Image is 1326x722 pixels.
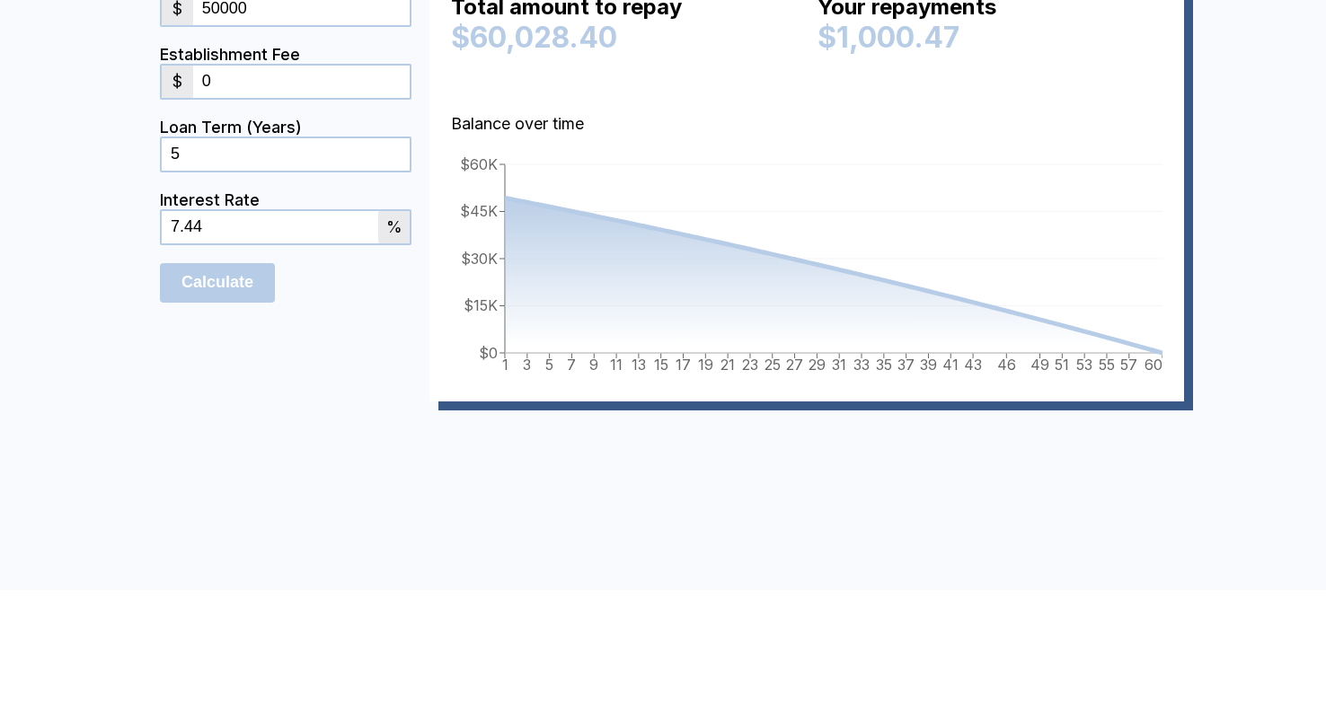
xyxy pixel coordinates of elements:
[460,154,498,172] tspan: $60K
[742,356,758,374] tspan: 23
[160,190,411,209] div: Interest Rate
[876,356,892,374] tspan: 35
[610,356,623,374] tspan: 11
[502,356,508,374] tspan: 1
[1076,356,1092,374] tspan: 53
[698,356,713,374] tspan: 19
[964,356,982,374] tspan: 43
[786,356,803,374] tspan: 27
[451,110,1162,137] p: Balance over time
[378,211,410,243] div: %
[997,356,1016,374] tspan: 46
[1099,356,1115,374] tspan: 55
[160,118,411,136] div: Loan Term (Years)
[832,356,846,374] tspan: 31
[460,202,498,220] tspan: $45K
[809,356,826,374] tspan: 29
[1145,356,1162,374] tspan: 60
[451,20,796,55] div: $60,028.40
[853,356,870,374] tspan: 33
[193,66,410,98] input: 0
[464,296,498,314] tspan: $15K
[1030,356,1049,374] tspan: 49
[1055,356,1069,374] tspan: 51
[589,356,598,374] tspan: 9
[897,356,915,374] tspan: 37
[818,20,1162,55] div: $1,000.47
[523,356,531,374] tspan: 3
[765,356,781,374] tspan: 25
[162,66,193,98] div: $
[567,356,576,374] tspan: 7
[720,356,735,374] tspan: 21
[162,211,378,243] input: 0
[920,356,937,374] tspan: 39
[461,249,498,267] tspan: $30K
[160,263,275,303] input: Calculate
[160,45,411,64] div: Establishment Fee
[479,343,498,361] tspan: $0
[942,356,959,374] tspan: 41
[632,356,646,374] tspan: 13
[676,356,691,374] tspan: 17
[1120,356,1137,374] tspan: 57
[162,138,410,171] input: 0
[545,356,553,374] tspan: 5
[654,356,668,374] tspan: 15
